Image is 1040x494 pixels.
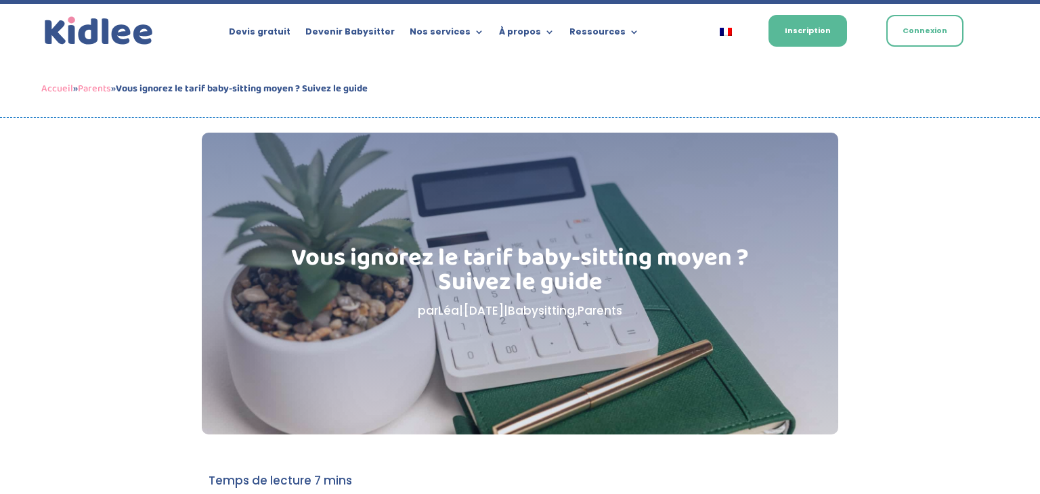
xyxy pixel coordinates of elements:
[305,27,395,42] a: Devenir Babysitter
[578,302,622,319] a: Parents
[41,81,368,97] span: » »
[41,14,156,49] img: logo_kidlee_bleu
[463,302,504,319] span: [DATE]
[41,81,73,97] a: Accueil
[720,28,732,36] img: Français
[270,301,771,321] p: par | | ,
[438,302,459,319] a: Léa
[270,246,771,301] h1: Vous ignorez le tarif baby-sitting moyen ? Suivez le guide
[229,27,290,42] a: Devis gratuit
[116,81,368,97] strong: Vous ignorez le tarif baby-sitting moyen ? Suivez le guide
[499,27,555,42] a: À propos
[78,81,111,97] a: Parents
[768,15,847,47] a: Inscription
[508,302,575,319] a: Babysitting
[569,27,639,42] a: Ressources
[886,15,963,47] a: Connexion
[410,27,484,42] a: Nos services
[41,14,156,49] a: Kidlee Logo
